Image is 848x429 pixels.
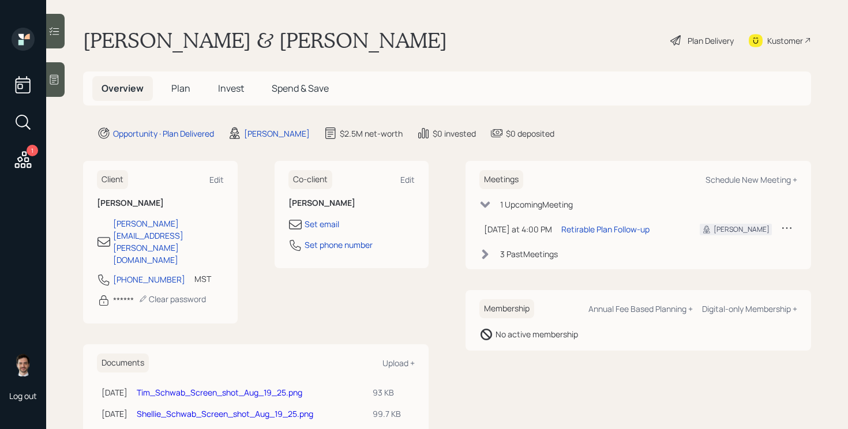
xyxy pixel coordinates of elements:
[561,223,650,235] div: Retirable Plan Follow-up
[209,174,224,185] div: Edit
[382,357,415,368] div: Upload +
[373,386,410,398] div: 93 KB
[714,224,770,235] div: [PERSON_NAME]
[484,223,552,235] div: [DATE] at 4:00 PM
[102,82,144,95] span: Overview
[194,273,211,285] div: MST
[113,273,185,285] div: [PHONE_NUMBER]
[27,145,38,156] div: 1
[479,299,534,318] h6: Membership
[767,35,803,47] div: Kustomer
[288,170,332,189] h6: Co-client
[500,248,558,260] div: 3 Past Meeting s
[97,170,128,189] h6: Client
[9,390,37,401] div: Log out
[479,170,523,189] h6: Meetings
[102,386,127,398] div: [DATE]
[702,303,797,314] div: Digital-only Membership +
[340,127,403,140] div: $2.5M net-worth
[113,127,214,140] div: Opportunity · Plan Delivered
[137,408,313,419] a: Shellie_Schwab_Screen_shot_Aug_19_25.png
[305,218,339,230] div: Set email
[137,387,302,398] a: Tim_Schwab_Screen_shot_Aug_19_25.png
[244,127,310,140] div: [PERSON_NAME]
[706,174,797,185] div: Schedule New Meeting +
[373,408,410,420] div: 99.7 KB
[12,353,35,377] img: jonah-coleman-headshot.png
[305,239,373,251] div: Set phone number
[83,28,447,53] h1: [PERSON_NAME] & [PERSON_NAME]
[400,174,415,185] div: Edit
[97,198,224,208] h6: [PERSON_NAME]
[588,303,693,314] div: Annual Fee Based Planning +
[688,35,734,47] div: Plan Delivery
[218,82,244,95] span: Invest
[288,198,415,208] h6: [PERSON_NAME]
[97,353,149,372] h6: Documents
[138,293,206,304] div: Clear password
[102,408,127,420] div: [DATE]
[171,82,190,95] span: Plan
[500,198,573,210] div: 1 Upcoming Meeting
[272,82,329,95] span: Spend & Save
[506,127,554,140] div: $0 deposited
[433,127,476,140] div: $0 invested
[496,328,578,340] div: No active membership
[113,217,224,266] div: [PERSON_NAME][EMAIL_ADDRESS][PERSON_NAME][DOMAIN_NAME]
